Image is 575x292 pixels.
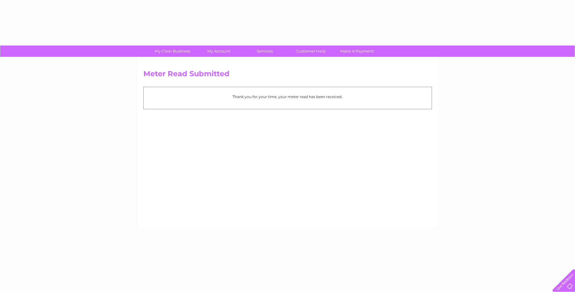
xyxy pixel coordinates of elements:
[332,46,382,57] a: Make A Payment
[194,46,244,57] a: My Account
[143,70,432,81] h2: Meter Read Submitted
[286,46,336,57] a: Customer Help
[148,46,198,57] a: My Clear Business
[240,46,290,57] a: Services
[147,94,429,100] p: Thank you for your time, your meter read has been received.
